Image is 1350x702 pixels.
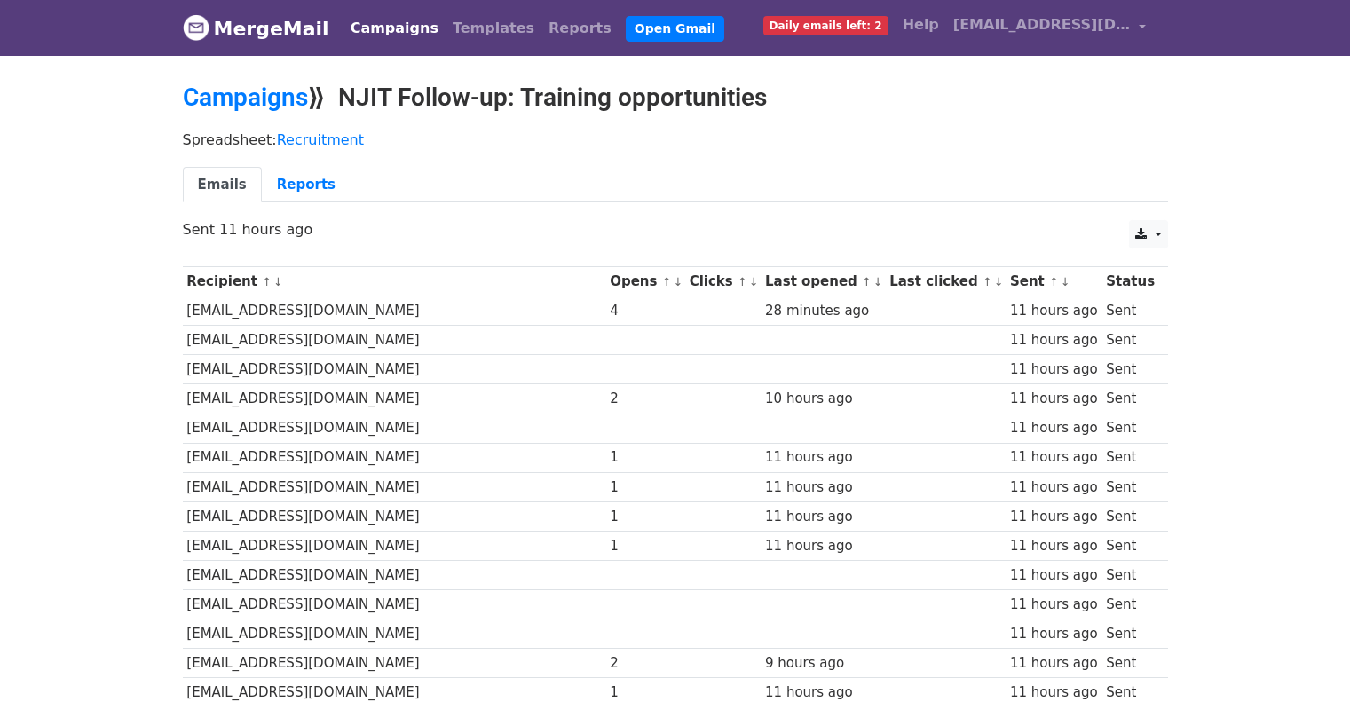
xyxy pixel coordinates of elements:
td: Sent [1101,619,1158,649]
a: [EMAIL_ADDRESS][DOMAIN_NAME] [946,7,1154,49]
a: ↑ [662,275,672,288]
div: 1 [610,447,681,468]
td: Sent [1101,472,1158,501]
a: ↓ [1061,275,1070,288]
div: 11 hours ago [1010,536,1098,556]
div: 9 hours ago [765,653,880,674]
div: 1 [610,477,681,498]
h2: ⟫ NJIT Follow-up: Training opportunities [183,83,1168,113]
td: [EMAIL_ADDRESS][DOMAIN_NAME] [183,326,606,355]
a: ↑ [862,275,872,288]
a: ↑ [1049,275,1059,288]
td: [EMAIL_ADDRESS][DOMAIN_NAME] [183,296,606,326]
td: Sent [1101,590,1158,619]
td: [EMAIL_ADDRESS][DOMAIN_NAME] [183,384,606,414]
a: MergeMail [183,10,329,47]
a: ↑ [738,275,747,288]
div: 28 minutes ago [765,301,880,321]
td: [EMAIL_ADDRESS][DOMAIN_NAME] [183,443,606,472]
div: 11 hours ago [1010,653,1098,674]
th: Last opened [761,267,885,296]
td: [EMAIL_ADDRESS][DOMAIN_NAME] [183,561,606,590]
a: ↑ [983,275,992,288]
td: Sent [1101,649,1158,678]
td: Sent [1101,531,1158,560]
span: Daily emails left: 2 [763,16,888,35]
div: 11 hours ago [1010,624,1098,644]
a: Campaigns [183,83,308,112]
div: 2 [610,653,681,674]
div: 11 hours ago [1010,359,1098,380]
a: Templates [446,11,541,46]
div: 11 hours ago [1010,301,1098,321]
p: Spreadsheet: [183,130,1168,149]
td: [EMAIL_ADDRESS][DOMAIN_NAME] [183,590,606,619]
div: 1 [610,536,681,556]
th: Recipient [183,267,606,296]
td: Sent [1101,355,1158,384]
th: Sent [1006,267,1101,296]
td: Sent [1101,296,1158,326]
div: 4 [610,301,681,321]
a: ↓ [994,275,1004,288]
td: [EMAIL_ADDRESS][DOMAIN_NAME] [183,649,606,678]
div: 1 [610,507,681,527]
div: 11 hours ago [765,536,880,556]
a: Recruitment [277,131,364,148]
td: Sent [1101,443,1158,472]
div: 11 hours ago [1010,389,1098,409]
div: 10 hours ago [765,389,880,409]
a: Daily emails left: 2 [756,7,896,43]
div: 11 hours ago [1010,507,1098,527]
div: 11 hours ago [1010,418,1098,438]
td: [EMAIL_ADDRESS][DOMAIN_NAME] [183,531,606,560]
a: ↓ [873,275,883,288]
td: Sent [1101,384,1158,414]
a: Reports [262,167,351,203]
a: ↓ [749,275,759,288]
td: Sent [1101,414,1158,443]
td: Sent [1101,501,1158,531]
td: Sent [1101,326,1158,355]
a: ↓ [673,275,683,288]
th: Status [1101,267,1158,296]
td: [EMAIL_ADDRESS][DOMAIN_NAME] [183,619,606,649]
a: Reports [541,11,619,46]
td: [EMAIL_ADDRESS][DOMAIN_NAME] [183,355,606,384]
a: Emails [183,167,262,203]
th: Clicks [685,267,761,296]
p: Sent 11 hours ago [183,220,1168,239]
a: ↓ [273,275,283,288]
img: MergeMail logo [183,14,209,41]
th: Opens [605,267,685,296]
div: 11 hours ago [1010,477,1098,498]
td: [EMAIL_ADDRESS][DOMAIN_NAME] [183,472,606,501]
div: 2 [610,389,681,409]
td: [EMAIL_ADDRESS][DOMAIN_NAME] [183,414,606,443]
a: Open Gmail [626,16,724,42]
div: 11 hours ago [1010,595,1098,615]
a: Campaigns [343,11,446,46]
div: 11 hours ago [1010,447,1098,468]
div: 11 hours ago [765,447,880,468]
div: 11 hours ago [1010,330,1098,351]
td: [EMAIL_ADDRESS][DOMAIN_NAME] [183,501,606,531]
a: Help [896,7,946,43]
span: [EMAIL_ADDRESS][DOMAIN_NAME] [953,14,1131,35]
div: 11 hours ago [765,507,880,527]
td: Sent [1101,561,1158,590]
th: Last clicked [885,267,1006,296]
a: ↑ [262,275,272,288]
div: 11 hours ago [765,477,880,498]
div: 11 hours ago [1010,565,1098,586]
